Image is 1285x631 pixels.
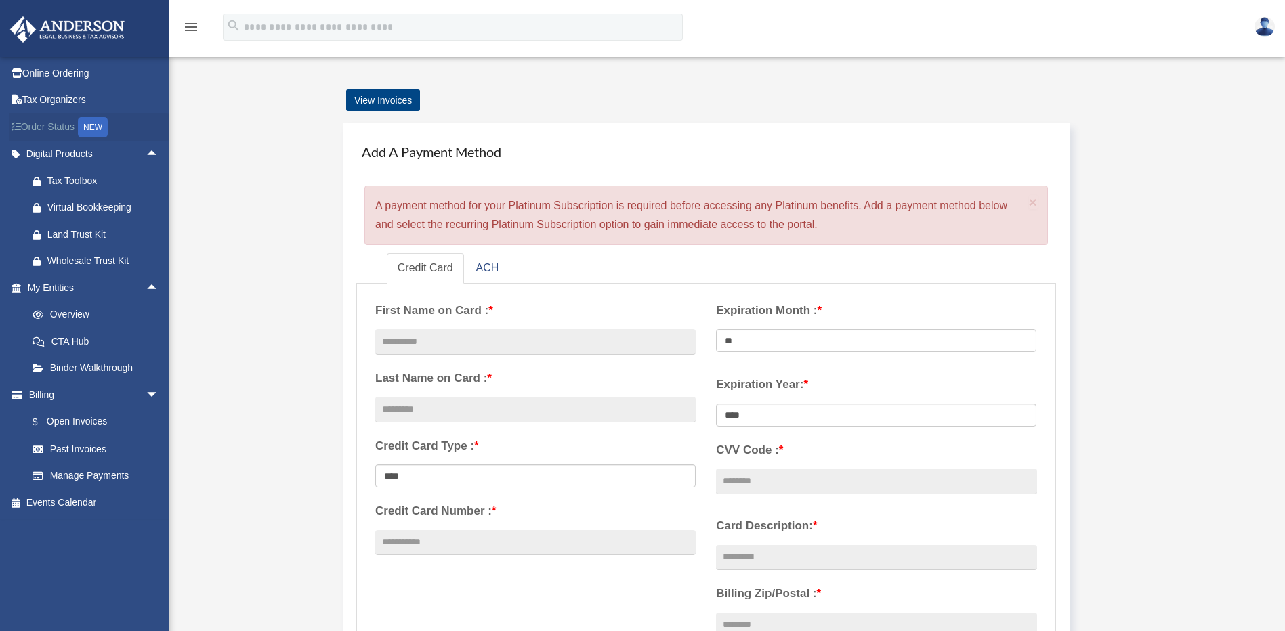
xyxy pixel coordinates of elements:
[716,440,1036,460] label: CVV Code :
[465,253,510,284] a: ACH
[19,167,180,194] a: Tax Toolbox
[146,274,173,302] span: arrow_drop_up
[364,186,1048,245] div: A payment method for your Platinum Subscription is required before accessing any Platinum benefit...
[716,301,1036,321] label: Expiration Month :
[19,248,180,275] a: Wholesale Trust Kit
[9,274,180,301] a: My Entitiesarrow_drop_up
[47,173,163,190] div: Tax Toolbox
[375,301,696,321] label: First Name on Card :
[375,368,696,389] label: Last Name on Card :
[146,381,173,409] span: arrow_drop_down
[226,18,241,33] i: search
[1029,195,1038,209] button: Close
[9,113,180,141] a: Order StatusNEW
[146,141,173,169] span: arrow_drop_up
[19,408,180,436] a: $Open Invoices
[1255,17,1275,37] img: User Pic
[19,435,180,462] a: Past Invoices
[183,24,199,35] a: menu
[716,374,1036,395] label: Expiration Year:
[40,414,47,431] span: $
[9,60,180,87] a: Online Ordering
[47,253,163,269] div: Wholesale Trust Kit
[346,89,420,111] a: View Invoices
[19,462,173,489] a: Manage Payments
[19,221,180,248] a: Land Trust Kit
[78,117,108,137] div: NEW
[19,328,180,355] a: CTA Hub
[9,489,180,516] a: Events Calendar
[375,436,696,456] label: Credit Card Type :
[183,19,199,35] i: menu
[9,381,180,408] a: Billingarrow_drop_down
[716,584,1036,604] label: Billing Zip/Postal :
[716,516,1036,536] label: Card Description:
[9,87,180,114] a: Tax Organizers
[356,137,1056,167] h4: Add A Payment Method
[6,16,129,43] img: Anderson Advisors Platinum Portal
[19,301,180,328] a: Overview
[47,226,163,243] div: Land Trust Kit
[1029,194,1038,210] span: ×
[19,194,180,221] a: Virtual Bookkeeping
[387,253,464,284] a: Credit Card
[19,355,180,382] a: Binder Walkthrough
[9,141,180,168] a: Digital Productsarrow_drop_up
[375,501,696,521] label: Credit Card Number :
[47,199,163,216] div: Virtual Bookkeeping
